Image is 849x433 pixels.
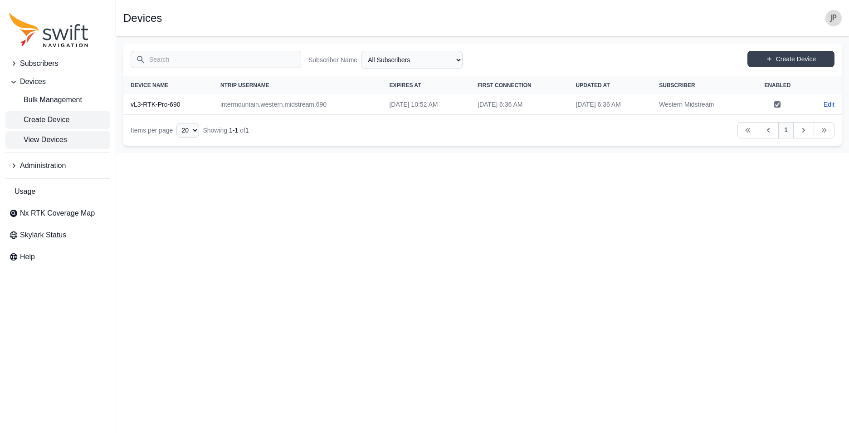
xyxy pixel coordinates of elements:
[176,123,199,138] select: Display Limit
[5,91,110,109] a: Bulk Management
[652,94,749,115] td: Western Midstream
[9,134,67,145] span: View Devices
[825,10,842,26] img: user photo
[20,76,46,87] span: Devices
[245,127,249,134] span: 1
[9,114,69,125] span: Create Device
[123,13,162,24] h1: Devices
[5,248,110,266] a: Help
[213,76,382,94] th: NTRIP Username
[15,186,35,197] span: Usage
[131,51,301,68] input: Search
[5,54,110,73] button: Subscribers
[382,94,470,115] td: [DATE] 10:52 AM
[20,230,66,241] span: Skylark Status
[229,127,238,134] span: 1 - 1
[20,251,35,262] span: Help
[652,76,749,94] th: Subscriber
[478,82,532,89] span: First Connection
[749,76,806,94] th: Enabled
[5,157,110,175] button: Administration
[576,82,610,89] span: Updated At
[20,208,95,219] span: Nx RTK Coverage Map
[5,226,110,244] a: Skylark Status
[123,94,213,115] th: vL3-RTK-Pro-690
[308,55,357,64] label: Subscriber Name
[20,58,58,69] span: Subscribers
[470,94,568,115] td: [DATE] 6:36 AM
[5,131,110,149] a: View Devices
[5,73,110,91] button: Devices
[123,115,842,146] nav: Table navigation
[778,122,794,138] a: 1
[747,51,834,67] a: Create Device
[9,94,82,105] span: Bulk Management
[5,182,110,201] a: Usage
[5,111,110,129] a: Create Device
[361,51,463,69] select: Subscriber
[389,82,421,89] span: Expires At
[123,76,213,94] th: Device Name
[824,100,834,109] a: Edit
[5,204,110,222] a: Nx RTK Coverage Map
[213,94,382,115] td: intermountain.western.midstream.690
[131,127,173,134] span: Items per page
[203,126,249,135] div: Showing of
[568,94,652,115] td: [DATE] 6:36 AM
[20,160,66,171] span: Administration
